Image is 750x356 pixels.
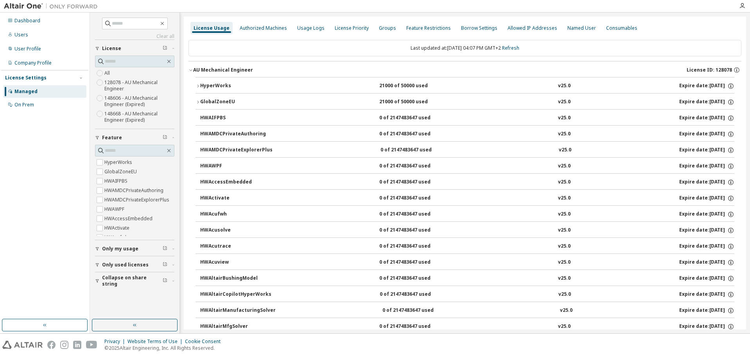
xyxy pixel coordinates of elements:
button: HWAWPF0 of 2147483647 usedv25.0Expire date:[DATE] [200,158,734,175]
div: Website Terms of Use [127,338,185,345]
div: 21000 of 50000 used [379,83,450,90]
p: © 2025 Altair Engineering, Inc. All Rights Reserved. [104,345,225,351]
div: 0 of 2147483647 used [380,291,450,298]
span: Feature [102,135,122,141]
div: User Profile [14,46,41,52]
label: HWAMDCPrivateExplorerPlus [104,195,171,205]
label: 148668 - AU Mechanical Engineer (Expired) [104,109,174,125]
div: Cookie Consent [185,338,225,345]
button: HWAcuview0 of 2147483647 usedv25.0Expire date:[DATE] [200,254,734,271]
div: v25.0 [558,163,571,170]
div: Expire date: [DATE] [679,83,734,90]
div: 0 of 2147483647 used [379,211,450,218]
span: Clear filter [163,246,167,252]
div: Dashboard [14,18,40,24]
div: License Usage [194,25,230,31]
div: v25.0 [558,243,571,250]
span: Clear filter [163,135,167,141]
div: Expire date: [DATE] [679,211,734,218]
div: HWAcuview [200,259,271,266]
button: HWAltairCopilotHyperWorks0 of 2147483647 usedv25.0Expire date:[DATE] [200,286,734,303]
button: Only used licenses [95,256,174,273]
div: Expire date: [DATE] [679,115,734,122]
div: 0 of 2147483647 used [379,275,450,282]
img: altair_logo.svg [2,341,43,349]
div: v25.0 [558,259,571,266]
label: HWAIFPBS [104,176,129,186]
div: v25.0 [558,99,571,106]
div: HWAltairCopilotHyperWorks [200,291,271,298]
span: Collapse on share string [102,275,163,287]
div: Usage Logs [297,25,325,31]
span: Only used licenses [102,262,149,268]
div: HWActivate [200,195,271,202]
div: Expire date: [DATE] [679,99,734,106]
img: Altair One [4,2,102,10]
div: Expire date: [DATE] [679,147,734,154]
div: Last updated at: [DATE] 04:07 PM GMT+2 [188,40,741,56]
div: v25.0 [558,115,571,122]
button: HyperWorks21000 of 50000 usedv25.0Expire date:[DATE] [196,77,734,95]
div: AU Mechanical Engineer [193,67,253,73]
div: On Prem [14,102,34,108]
div: HWAltairBushingModel [200,275,271,282]
div: 0 of 2147483647 used [379,179,450,186]
div: v25.0 [558,83,571,90]
label: HWAccessEmbedded [104,214,154,223]
button: License [95,40,174,57]
div: 0 of 2147483647 used [380,147,451,154]
button: AU Mechanical EngineerLicense ID: 128078 [188,61,741,79]
div: 0 of 2147483647 used [379,227,450,234]
div: 0 of 2147483647 used [379,195,450,202]
div: HWAcufwh [200,211,271,218]
button: HWAMDCPrivateAuthoring0 of 2147483647 usedv25.0Expire date:[DATE] [200,126,734,143]
div: v25.0 [558,275,571,282]
img: facebook.svg [47,341,56,349]
span: Clear filter [163,262,167,268]
div: HWAcusolve [200,227,271,234]
img: linkedin.svg [73,341,81,349]
div: 0 of 2147483647 used [382,307,453,314]
div: Expire date: [DATE] [679,131,734,138]
div: 0 of 2147483647 used [379,163,450,170]
div: Consumables [606,25,637,31]
div: Expire date: [DATE] [679,275,734,282]
div: HWAltairMfgSolver [200,323,271,330]
div: Groups [379,25,396,31]
div: Authorized Machines [240,25,287,31]
label: 148606 - AU Mechanical Engineer (Expired) [104,93,174,109]
button: GlobalZoneEU21000 of 50000 usedv25.0Expire date:[DATE] [196,93,734,111]
div: v25.0 [558,211,571,218]
div: v25.0 [558,291,571,298]
div: v25.0 [560,307,572,314]
button: HWAltairBushingModel0 of 2147483647 usedv25.0Expire date:[DATE] [200,270,734,287]
button: Feature [95,129,174,146]
div: 0 of 2147483647 used [379,259,450,266]
div: HyperWorks [200,83,271,90]
div: v25.0 [558,323,571,330]
div: HWAIFPBS [200,115,271,122]
img: youtube.svg [86,341,97,349]
label: 128078 - AU Mechanical Engineer [104,78,174,93]
div: License Priority [335,25,369,31]
button: Only my usage [95,240,174,257]
div: 21000 of 50000 used [379,99,450,106]
button: HWAMDCPrivateExplorerPlus0 of 2147483647 usedv25.0Expire date:[DATE] [200,142,734,159]
a: Refresh [502,45,519,51]
div: Privacy [104,338,127,345]
span: Clear filter [163,278,167,284]
div: Expire date: [DATE] [679,323,734,330]
div: HWAMDCPrivateExplorerPlus [200,147,273,154]
button: HWAltairManufacturingSolver0 of 2147483647 usedv25.0Expire date:[DATE] [200,302,734,319]
button: HWActivate0 of 2147483647 usedv25.0Expire date:[DATE] [200,190,734,207]
button: HWAltairMfgSolver0 of 2147483647 usedv25.0Expire date:[DATE] [200,318,734,335]
div: 0 of 2147483647 used [379,323,450,330]
button: HWAcutrace0 of 2147483647 usedv25.0Expire date:[DATE] [200,238,734,255]
div: Users [14,32,28,38]
div: v25.0 [559,147,571,154]
div: Expire date: [DATE] [679,163,734,170]
label: HWActivate [104,223,131,233]
label: HWAcufwh [104,233,129,242]
div: v25.0 [558,131,571,138]
div: 0 of 2147483647 used [379,243,450,250]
